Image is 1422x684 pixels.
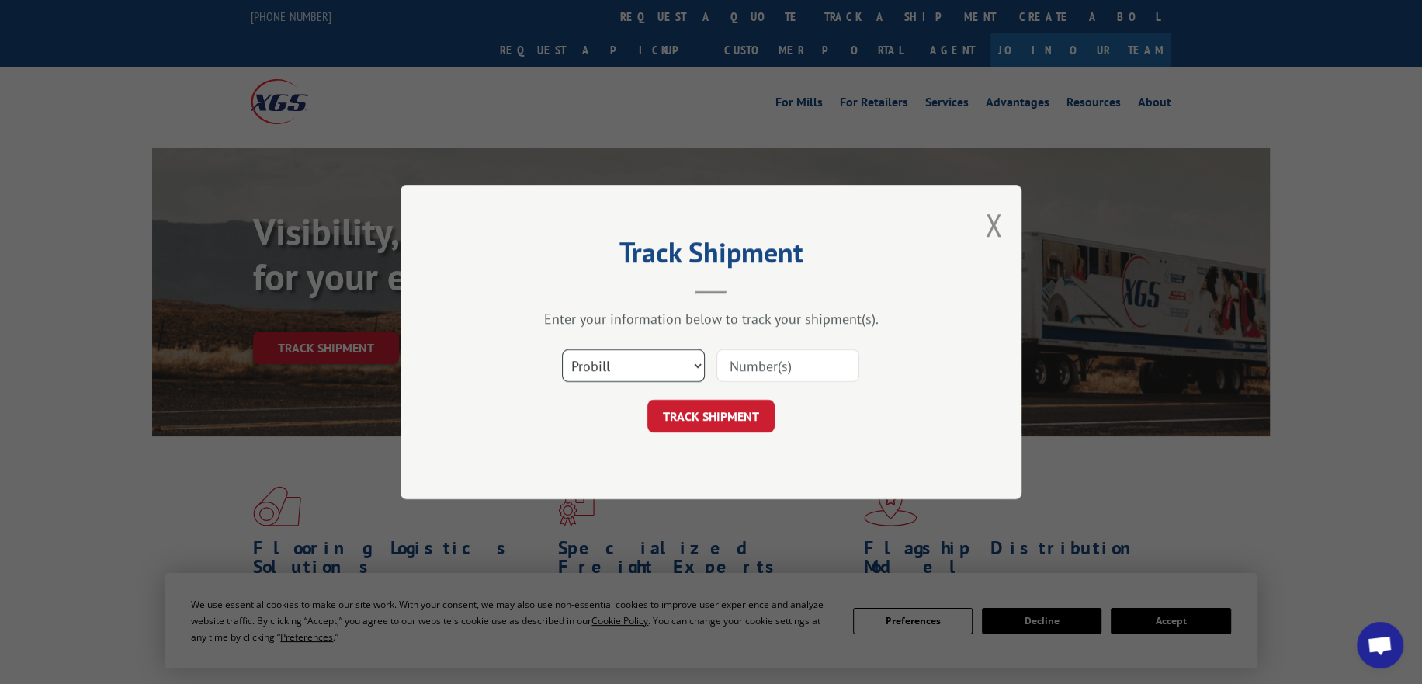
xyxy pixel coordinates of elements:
div: Enter your information below to track your shipment(s). [478,310,944,328]
button: TRACK SHIPMENT [647,400,775,432]
div: Open chat [1357,622,1403,668]
h2: Track Shipment [478,241,944,271]
input: Number(s) [716,349,859,382]
button: Close modal [985,204,1002,245]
